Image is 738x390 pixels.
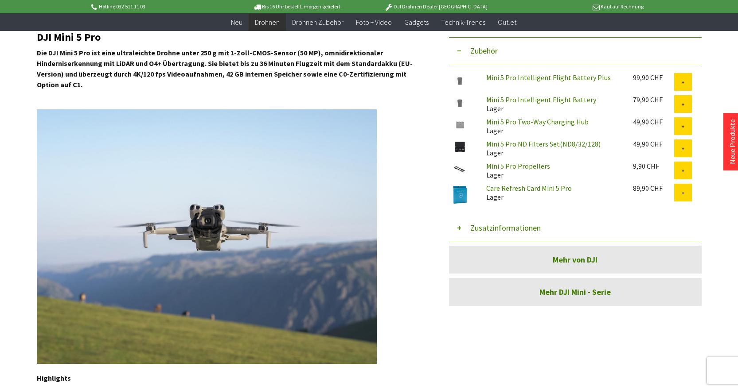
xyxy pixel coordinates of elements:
[633,73,674,82] div: 99,90 CHF
[449,117,471,132] img: Mini 5 Pro Two-Way Charging Hub
[479,95,626,113] div: Lager
[498,18,516,27] span: Outlet
[479,117,626,135] div: Lager
[449,184,471,206] img: Care Refresh Card Mini 5 Pro
[486,95,596,104] a: Mini 5 Pro Intelligent Flight Battery
[449,246,702,274] a: Mehr von DJI
[228,1,367,12] p: Bis 16 Uhr bestellt, morgen geliefert.
[633,184,674,193] div: 89,90 CHF
[486,139,601,148] a: Mini 5 Pro ND Filters Set(ND8/32/128)
[728,119,737,164] a: Neue Produkte
[633,117,674,126] div: 49,90 CHF
[225,13,249,31] a: Neu
[37,31,422,43] h2: DJI Mini 5 Pro
[441,18,485,27] span: Technik-Trends
[449,139,471,154] img: Mini 5 Pro ND Filters Set(ND8/32/128)
[449,278,702,306] a: Mehr DJI Mini - Serie
[90,1,228,12] p: Hotline 032 511 11 03
[231,18,242,27] span: Neu
[449,95,471,110] img: Mini 5 Pro Intelligent Flight Battery
[449,73,471,88] img: Mini 5 Pro Intelligent Flight Battery Plus
[249,13,286,31] a: Drohnen
[37,374,71,382] strong: Highlights
[404,18,429,27] span: Gadgets
[449,162,471,176] img: Mini 5 Pro Propellers
[486,162,550,170] a: Mini 5 Pro Propellers
[492,13,523,31] a: Outlet
[479,184,626,201] div: Lager
[486,184,572,193] a: Care Refresh Card Mini 5 Pro
[37,48,413,89] strong: Die DJI Mini 5 Pro ist eine ultraleichte Drohne unter 250 g mit 1-Zoll-CMOS-Sensor (50 MP), omnid...
[398,13,435,31] a: Gadgets
[633,139,674,148] div: 49,90 CHF
[435,13,492,31] a: Technik-Trends
[449,215,702,241] button: Zusatzinformationen
[486,73,611,82] a: Mini 5 Pro Intelligent Flight Battery Plus
[292,18,344,27] span: Drohnen Zubehör
[255,18,280,27] span: Drohnen
[356,18,392,27] span: Foto + Video
[286,13,350,31] a: Drohnen Zubehör
[633,95,674,104] div: 79,90 CHF
[37,109,377,364] img: In-Flight-4-1
[479,139,626,157] div: Lager
[633,162,674,170] div: 9,90 CHF
[350,13,398,31] a: Foto + Video
[449,38,702,64] button: Zubehör
[505,1,644,12] p: Kauf auf Rechnung
[367,1,505,12] p: DJI Drohnen Dealer [GEOGRAPHIC_DATA]
[479,162,626,179] div: Lager
[486,117,589,126] a: Mini 5 Pro Two-Way Charging Hub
